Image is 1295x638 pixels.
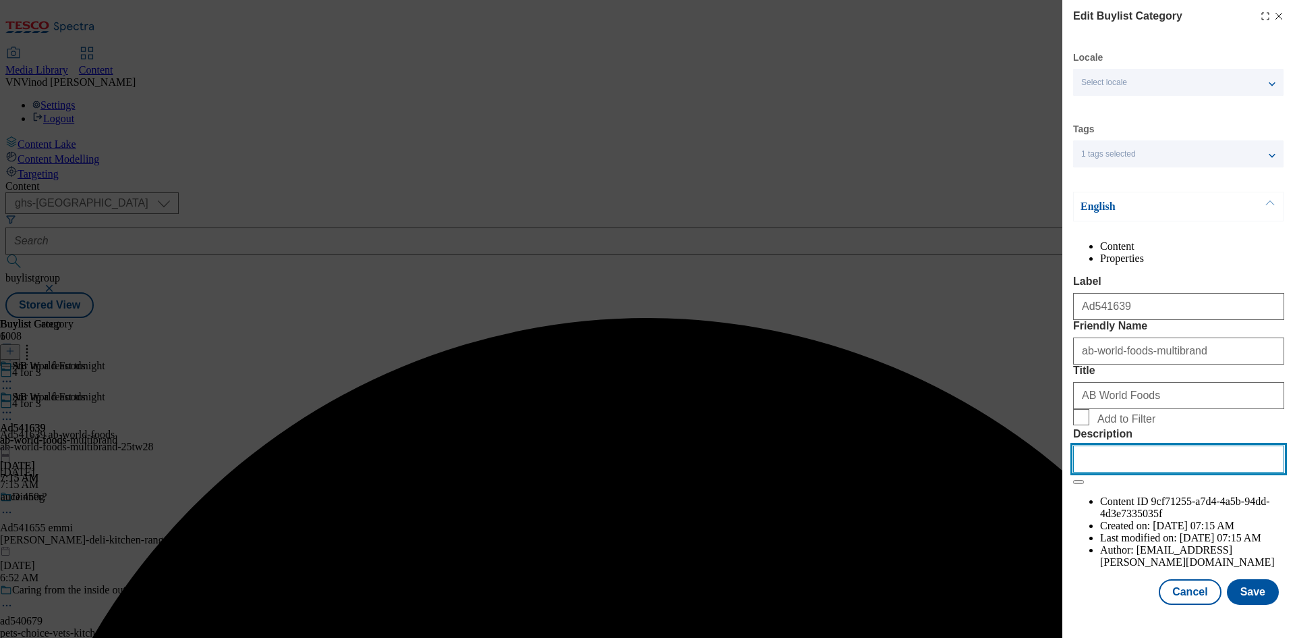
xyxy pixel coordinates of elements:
span: 1 tags selected [1081,149,1136,159]
input: Enter Label [1073,293,1284,320]
label: Label [1073,275,1284,288]
span: 9cf71255-a7d4-4a5b-94dd-4d3e7335035f [1100,496,1270,519]
label: Friendly Name [1073,320,1284,332]
span: [EMAIL_ADDRESS][PERSON_NAME][DOMAIN_NAME] [1100,544,1275,568]
button: Save [1227,579,1279,605]
li: Author: [1100,544,1284,568]
label: Locale [1073,54,1103,61]
li: Content ID [1100,496,1284,520]
span: [DATE] 07:15 AM [1180,532,1261,543]
li: Last modified on: [1100,532,1284,544]
span: [DATE] 07:15 AM [1153,520,1234,531]
li: Created on: [1100,520,1284,532]
button: Cancel [1159,579,1221,605]
span: Add to Filter [1097,413,1155,425]
li: Properties [1100,252,1284,265]
input: Enter Friendly Name [1073,338,1284,365]
button: 1 tags selected [1073,140,1284,167]
input: Enter Title [1073,382,1284,409]
input: Enter Description [1073,446,1284,473]
button: Select locale [1073,69,1284,96]
h4: Edit Buylist Category [1073,8,1182,24]
span: Select locale [1081,78,1127,88]
p: English [1081,200,1222,213]
li: Content [1100,240,1284,252]
label: Tags [1073,126,1095,133]
label: Title [1073,365,1284,377]
div: Modal [1073,8,1284,605]
label: Description [1073,428,1284,440]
